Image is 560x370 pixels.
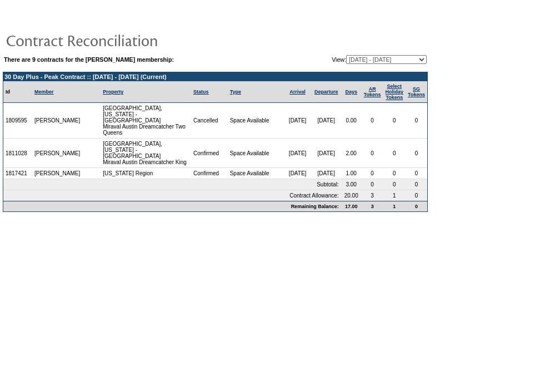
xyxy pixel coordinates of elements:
td: [GEOGRAPHIC_DATA], [US_STATE] - [GEOGRAPHIC_DATA] Miraval Austin Dreamcatcher King [101,139,191,168]
a: Member [34,89,54,95]
td: [DATE] [283,103,312,139]
td: 1.00 [341,168,362,179]
td: [PERSON_NAME] [32,168,83,179]
td: [US_STATE] Region [101,168,191,179]
td: 2.00 [341,139,362,168]
td: 0 [406,168,427,179]
td: 0 [383,168,406,179]
td: 0 [406,103,427,139]
td: [PERSON_NAME] [32,139,83,168]
td: 0.00 [341,103,362,139]
td: [GEOGRAPHIC_DATA], [US_STATE] - [GEOGRAPHIC_DATA] Miraval Austin Dreamcatcher Two Queens [101,103,191,139]
b: There are 9 contracts for the [PERSON_NAME] membership: [4,56,174,63]
img: pgTtlContractReconciliation.gif [6,29,228,51]
td: 1 [383,190,406,201]
td: Confirmed [191,139,228,168]
td: 0 [406,190,427,201]
td: 0 [362,179,383,190]
td: Space Available [228,168,284,179]
td: Id [3,81,32,103]
td: 1811028 [3,139,32,168]
td: Confirmed [191,168,228,179]
td: Space Available [228,103,284,139]
td: 0 [383,103,406,139]
td: 0 [406,139,427,168]
td: 1809595 [3,103,32,139]
td: 0 [383,179,406,190]
td: Cancelled [191,103,228,139]
td: View: [276,55,427,64]
a: Type [230,89,241,95]
td: Remaining Balance: [3,201,341,211]
td: [PERSON_NAME] [32,103,83,139]
td: 20.00 [341,190,362,201]
a: ARTokens [364,86,381,97]
td: [DATE] [312,168,341,179]
td: 0 [362,103,383,139]
td: [DATE] [312,103,341,139]
a: Arrival [289,89,306,95]
td: Contract Allowance: [3,190,341,201]
a: SGTokens [408,86,425,97]
td: 3 [362,190,383,201]
td: Subtotal: [3,179,341,190]
a: Status [193,89,209,95]
a: Departure [314,89,338,95]
td: [DATE] [283,168,312,179]
td: 0 [406,179,427,190]
td: 0 [383,139,406,168]
td: 3.00 [341,179,362,190]
td: Space Available [228,139,284,168]
td: 3 [362,201,383,211]
td: 0 [362,168,383,179]
td: [DATE] [283,139,312,168]
a: Select HolidayTokens [386,83,404,100]
a: Property [103,89,123,95]
td: 1 [383,201,406,211]
td: 0 [362,139,383,168]
td: 1817421 [3,168,32,179]
td: 30 Day Plus - Peak Contract :: [DATE] - [DATE] (Current) [3,72,427,81]
td: 0 [406,201,427,211]
td: [DATE] [312,139,341,168]
td: 17.00 [341,201,362,211]
a: Days [345,89,357,95]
